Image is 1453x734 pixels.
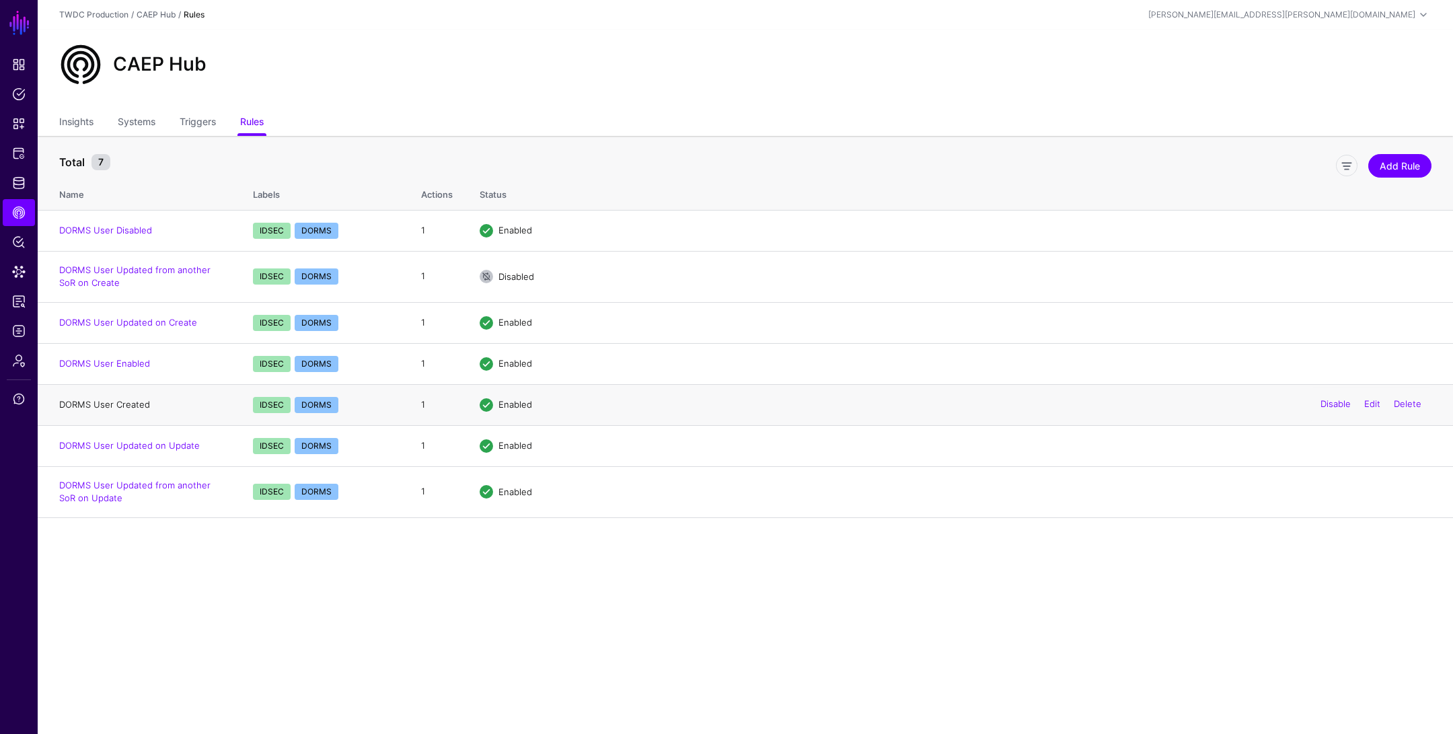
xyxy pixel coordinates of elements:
[113,53,207,76] h2: CAEP Hub
[3,199,35,226] a: CAEP Hub
[38,175,239,210] th: Name
[295,484,338,500] span: DORMS
[253,356,291,372] span: IDSEC
[59,440,200,451] a: DORMS User Updated on Update
[239,175,408,210] th: Labels
[3,170,35,196] a: Identity Data Fabric
[1364,399,1380,410] a: Edit
[408,175,466,210] th: Actions
[408,466,466,517] td: 1
[498,440,532,451] span: Enabled
[1368,154,1431,178] a: Add Rule
[59,225,152,235] a: DORMS User Disabled
[59,110,94,136] a: Insights
[498,270,534,281] span: Disabled
[12,354,26,367] span: Admin
[59,480,211,504] a: DORMS User Updated from another SoR on Update
[295,397,338,413] span: DORMS
[3,318,35,344] a: Logs
[184,9,204,20] strong: Rules
[12,58,26,71] span: Dashboard
[295,223,338,239] span: DORMS
[3,258,35,285] a: Data Lens
[137,9,176,20] a: CAEP Hub
[12,147,26,160] span: Protected Systems
[408,302,466,343] td: 1
[59,317,197,328] a: DORMS User Updated on Create
[3,51,35,78] a: Dashboard
[466,175,1453,210] th: Status
[59,155,85,169] strong: Total
[3,229,35,256] a: Policy Lens
[498,358,532,369] span: Enabled
[240,110,264,136] a: Rules
[59,358,150,369] a: DORMS User Enabled
[408,210,466,251] td: 1
[59,264,211,289] a: DORMS User Updated from another SoR on Create
[180,110,216,136] a: Triggers
[498,399,532,410] span: Enabled
[12,176,26,190] span: Identity Data Fabric
[1320,399,1351,410] a: Disable
[128,9,137,21] div: /
[8,8,31,38] a: SGNL
[59,399,150,410] a: DORMS User Created
[253,397,291,413] span: IDSEC
[12,324,26,338] span: Logs
[295,438,338,454] span: DORMS
[295,356,338,372] span: DORMS
[3,288,35,315] a: Reports
[408,251,466,302] td: 1
[1148,9,1415,21] div: [PERSON_NAME][EMAIL_ADDRESS][PERSON_NAME][DOMAIN_NAME]
[253,315,291,331] span: IDSEC
[253,223,291,239] span: IDSEC
[498,225,532,235] span: Enabled
[253,268,291,285] span: IDSEC
[59,9,128,20] a: TWDC Production
[91,154,110,170] small: 7
[408,384,466,425] td: 1
[176,9,184,21] div: /
[408,425,466,466] td: 1
[12,392,26,406] span: Support
[3,347,35,374] a: Admin
[3,140,35,167] a: Protected Systems
[12,265,26,279] span: Data Lens
[12,235,26,249] span: Policy Lens
[118,110,155,136] a: Systems
[295,315,338,331] span: DORMS
[3,81,35,108] a: Policies
[3,110,35,137] a: Snippets
[1394,399,1421,410] a: Delete
[295,268,338,285] span: DORMS
[253,438,291,454] span: IDSEC
[408,343,466,384] td: 1
[12,295,26,308] span: Reports
[12,206,26,219] span: CAEP Hub
[12,117,26,131] span: Snippets
[498,486,532,497] span: Enabled
[498,317,532,328] span: Enabled
[253,484,291,500] span: IDSEC
[12,87,26,101] span: Policies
